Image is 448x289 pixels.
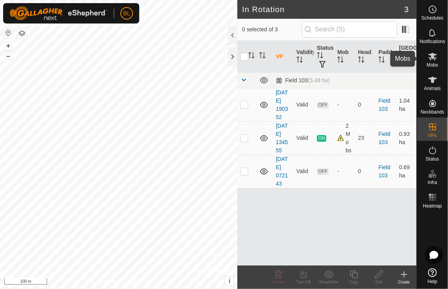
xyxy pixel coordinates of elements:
th: [GEOGRAPHIC_DATA] Area [396,41,417,73]
a: [DATE] 134555 [276,123,288,154]
th: Paddock [375,41,396,73]
p-sorticon: Activate to sort [399,61,406,68]
span: (5.48 ha) [308,77,330,83]
td: 23 [355,121,375,155]
span: Status [426,157,439,161]
span: ON [317,135,326,142]
div: Turn Off [291,279,316,285]
div: Field 103 [276,77,330,84]
p-sorticon: Activate to sort [248,53,255,60]
span: Mobs [427,63,438,67]
p-sorticon: Activate to sort [317,53,323,60]
span: Schedules [421,16,443,20]
h2: In Rotation [242,5,404,14]
button: Map Layers [17,29,27,38]
div: Copy [341,279,366,285]
button: i [225,277,234,285]
input: Search (S) [302,21,397,38]
div: - [337,101,351,109]
th: Status [314,41,334,73]
a: [DATE] 190352 [276,89,288,120]
p-sorticon: Activate to sort [259,53,266,60]
span: 3 [404,4,409,15]
p-sorticon: Activate to sort [337,58,344,64]
button: + [4,41,13,51]
div: Show/Hide [316,279,341,285]
span: BL [123,9,130,18]
a: Contact Us [126,279,149,286]
span: OFF [317,102,329,108]
span: Help [428,279,437,284]
button: – [4,51,13,61]
span: i [229,278,230,284]
span: VPs [428,133,437,138]
div: Edit [366,279,392,285]
td: 0 [355,155,375,188]
span: Delete [273,280,284,284]
th: VP [273,41,293,73]
td: 0 [355,88,375,121]
div: 2 Mobs [337,122,351,155]
div: Create [392,279,417,285]
td: Valid [293,155,314,188]
span: Notifications [420,39,445,44]
div: - [337,167,351,175]
a: Field 103 [379,98,390,112]
a: Help [417,265,448,287]
td: Valid [293,88,314,121]
th: Mob [334,41,355,73]
img: Gallagher Logo [9,6,107,20]
span: Heatmap [423,204,442,208]
a: Privacy Policy [88,279,117,286]
td: 0.93 ha [396,121,417,155]
span: Animals [424,86,441,91]
span: 0 selected of 3 [242,25,302,34]
span: OFF [317,168,329,175]
span: Neckbands [421,110,444,114]
th: Head [355,41,375,73]
td: 0.69 ha [396,155,417,188]
td: 1.04 ha [396,88,417,121]
a: Field 103 [379,131,390,145]
span: Infra [428,180,437,185]
th: Validity [293,41,314,73]
a: Field 103 [379,164,390,179]
p-sorticon: Activate to sort [379,58,385,64]
td: Valid [293,121,314,155]
p-sorticon: Activate to sort [358,58,364,64]
button: Reset Map [4,28,13,38]
p-sorticon: Activate to sort [297,58,303,64]
a: [DATE] 072143 [276,156,288,187]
